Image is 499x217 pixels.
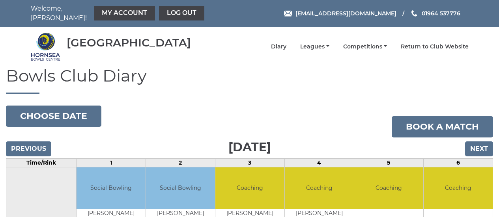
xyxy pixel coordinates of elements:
a: My Account [94,6,155,20]
a: Return to Club Website [401,43,469,50]
a: Leagues [300,43,329,50]
input: Next [465,141,493,156]
span: [EMAIL_ADDRESS][DOMAIN_NAME] [295,10,396,17]
a: Competitions [343,43,387,50]
h1: Bowls Club Diary [6,67,493,94]
img: Email [284,11,292,17]
nav: Welcome, [PERSON_NAME]! [31,4,206,23]
td: 4 [284,159,354,167]
input: Previous [6,141,51,156]
td: 1 [76,159,146,167]
button: Choose date [6,106,101,127]
a: Book a match [392,116,493,137]
a: Diary [271,43,286,50]
img: Phone us [411,10,417,17]
td: 6 [423,159,493,167]
td: Social Bowling [146,167,215,209]
a: Email [EMAIL_ADDRESS][DOMAIN_NAME] [284,9,396,18]
a: Log out [159,6,204,20]
td: 2 [146,159,215,167]
div: [GEOGRAPHIC_DATA] [67,37,191,49]
td: 5 [354,159,423,167]
td: 3 [215,159,284,167]
td: Time/Rink [6,159,77,167]
td: Coaching [424,167,493,209]
img: Hornsea Bowls Centre [31,32,60,61]
td: Coaching [215,167,284,209]
span: 01964 537776 [422,10,460,17]
a: Phone us 01964 537776 [410,9,460,18]
td: Coaching [285,167,354,209]
td: Coaching [354,167,423,209]
td: Social Bowling [77,167,146,209]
